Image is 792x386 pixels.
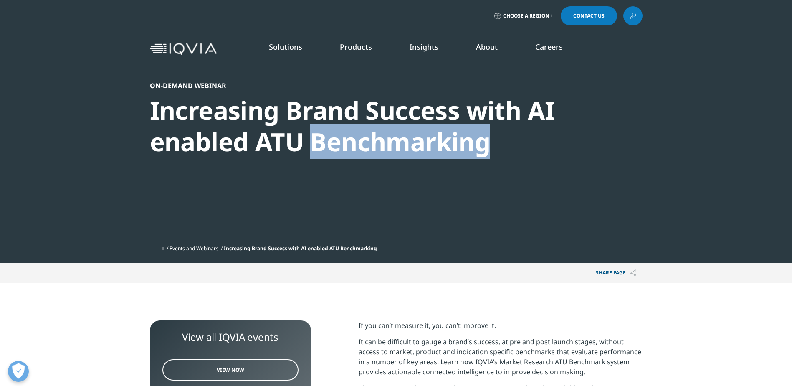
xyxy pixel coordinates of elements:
[8,361,29,382] button: Open Preferences
[217,366,244,373] span: View Now
[535,42,563,52] a: Careers
[220,29,643,69] nav: Primary
[476,42,498,52] a: About
[170,245,218,252] a: Events and Webinars
[590,263,643,283] button: Share PAGEShare PAGE
[503,13,549,19] span: Choose a Region
[340,42,372,52] a: Products
[561,6,617,25] a: Contact Us
[630,269,636,277] img: Share PAGE
[269,42,302,52] a: Solutions
[410,42,438,52] a: Insights
[150,95,597,157] div: Increasing Brand Success with AI enabled ATU Benchmarking
[590,263,643,283] p: Share PAGE
[359,337,643,383] p: It can be difficult to gauge a brand’s success, at pre and post launch stages, without access to ...
[224,245,377,252] span: Increasing Brand Success with AI enabled ATU Benchmarking
[150,43,217,55] img: IQVIA Healthcare Information Technology and Pharma Clinical Research Company
[150,81,597,90] div: On-Demand Webinar
[162,331,299,343] div: View all IQVIA events
[573,13,605,18] span: Contact Us
[162,359,299,381] a: View Now
[359,320,643,337] p: If you can’t measure it, you can’t improve it.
